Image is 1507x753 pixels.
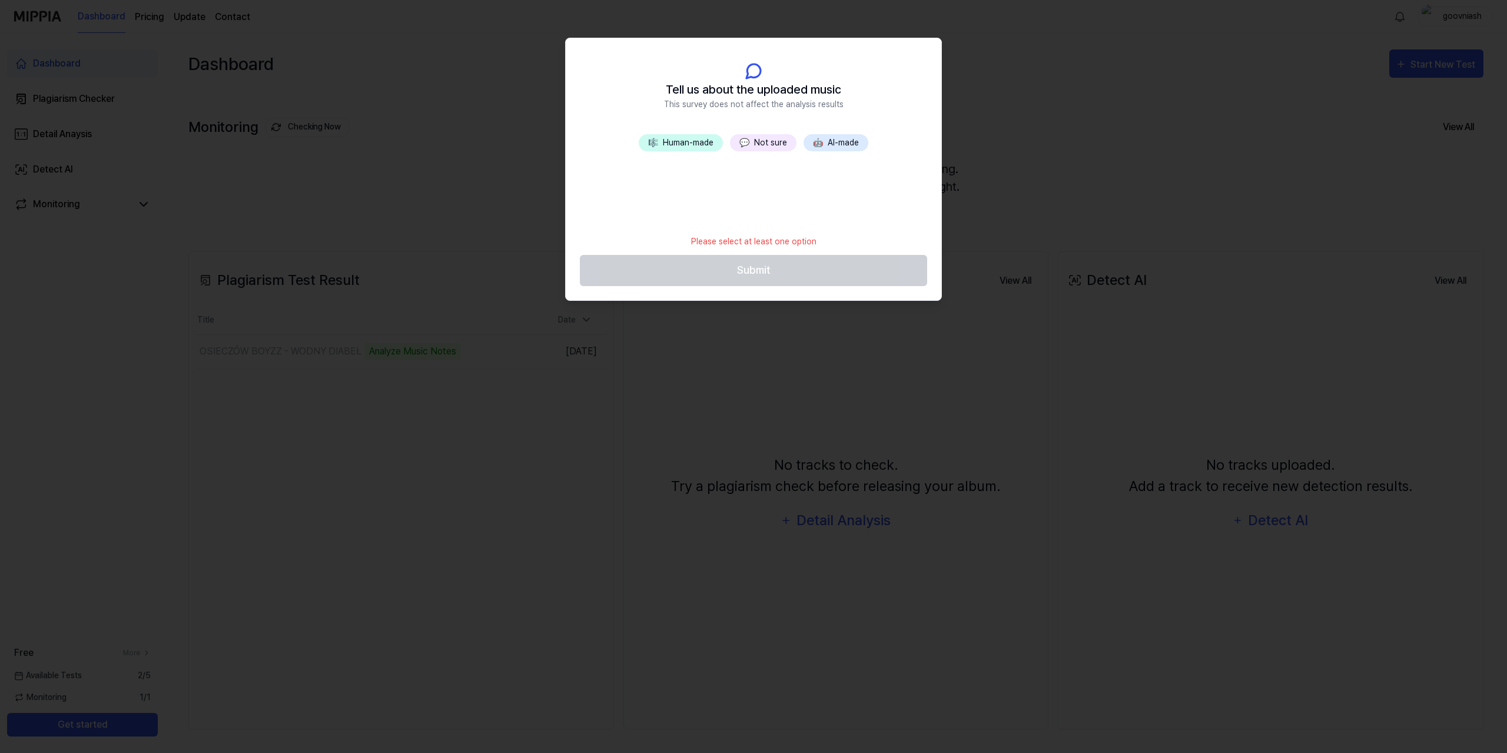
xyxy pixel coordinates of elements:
span: 🤖 [813,138,823,147]
span: This survey does not affect the analysis results [664,98,844,111]
div: Please select at least one option [684,228,824,255]
button: 💬Not sure [730,134,796,151]
button: 🎼Human-made [639,134,723,151]
span: 🎼 [648,138,658,147]
span: Tell us about the uploaded music [666,81,841,98]
button: 🤖AI-made [804,134,868,151]
span: 💬 [739,138,749,147]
